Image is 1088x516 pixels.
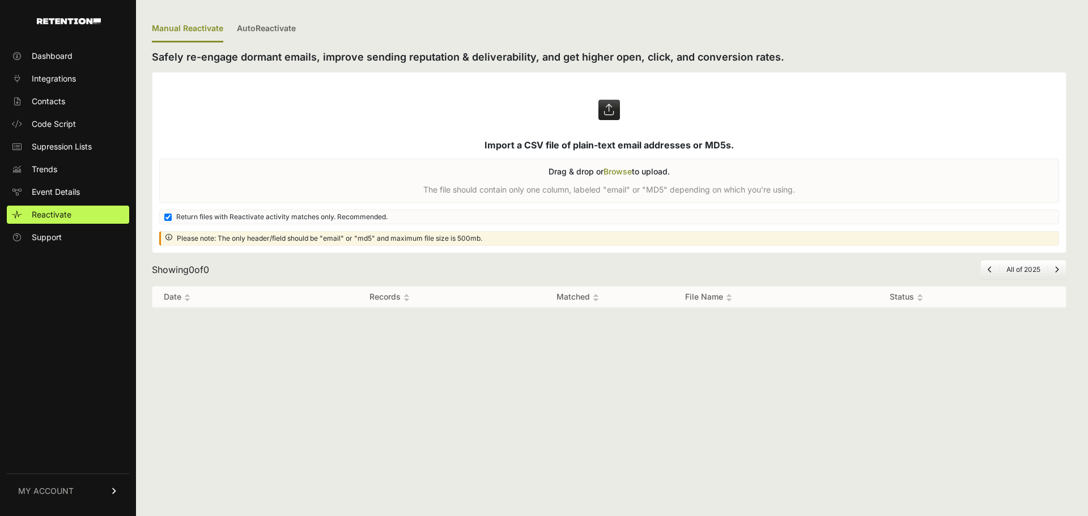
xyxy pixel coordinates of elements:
[999,265,1047,274] li: All of 2025
[32,96,65,107] span: Contacts
[203,264,209,275] span: 0
[32,73,76,84] span: Integrations
[184,293,190,302] img: no_sort-eaf950dc5ab64cae54d48a5578032e96f70b2ecb7d747501f34c8f2db400fb66.gif
[32,141,92,152] span: Supression Lists
[7,70,129,88] a: Integrations
[7,474,129,508] a: MY ACCOUNT
[18,485,74,497] span: MY ACCOUNT
[917,293,923,302] img: no_sort-eaf950dc5ab64cae54d48a5578032e96f70b2ecb7d747501f34c8f2db400fb66.gif
[403,293,410,302] img: no_sort-eaf950dc5ab64cae54d48a5578032e96f70b2ecb7d747501f34c8f2db400fb66.gif
[7,160,129,178] a: Trends
[32,232,62,243] span: Support
[593,293,599,302] img: no_sort-eaf950dc5ab64cae54d48a5578032e96f70b2ecb7d747501f34c8f2db400fb66.gif
[152,263,209,276] div: Showing of
[32,50,73,62] span: Dashboard
[482,287,674,308] th: Matched
[7,115,129,133] a: Code Script
[988,265,992,274] a: Previous
[878,287,1043,308] th: Status
[1055,265,1059,274] a: Next
[7,206,129,224] a: Reactivate
[32,186,80,198] span: Event Details
[37,18,101,24] img: Retention.com
[152,16,223,42] div: Manual Reactivate
[32,209,71,220] span: Reactivate
[674,287,878,308] th: File Name
[237,16,296,42] a: AutoReactivate
[7,47,129,65] a: Dashboard
[980,260,1066,279] nav: Page navigation
[297,287,482,308] th: Records
[152,49,1066,65] h2: Safely re-engage dormant emails, improve sending reputation & deliverability, and get higher open...
[32,164,57,175] span: Trends
[152,287,297,308] th: Date
[7,183,129,201] a: Event Details
[7,92,129,110] a: Contacts
[32,118,76,130] span: Code Script
[726,293,732,302] img: no_sort-eaf950dc5ab64cae54d48a5578032e96f70b2ecb7d747501f34c8f2db400fb66.gif
[189,264,194,275] span: 0
[176,212,388,221] span: Return files with Reactivate activity matches only. Recommended.
[7,138,129,156] a: Supression Lists
[164,214,172,221] input: Return files with Reactivate activity matches only. Recommended.
[7,228,129,246] a: Support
